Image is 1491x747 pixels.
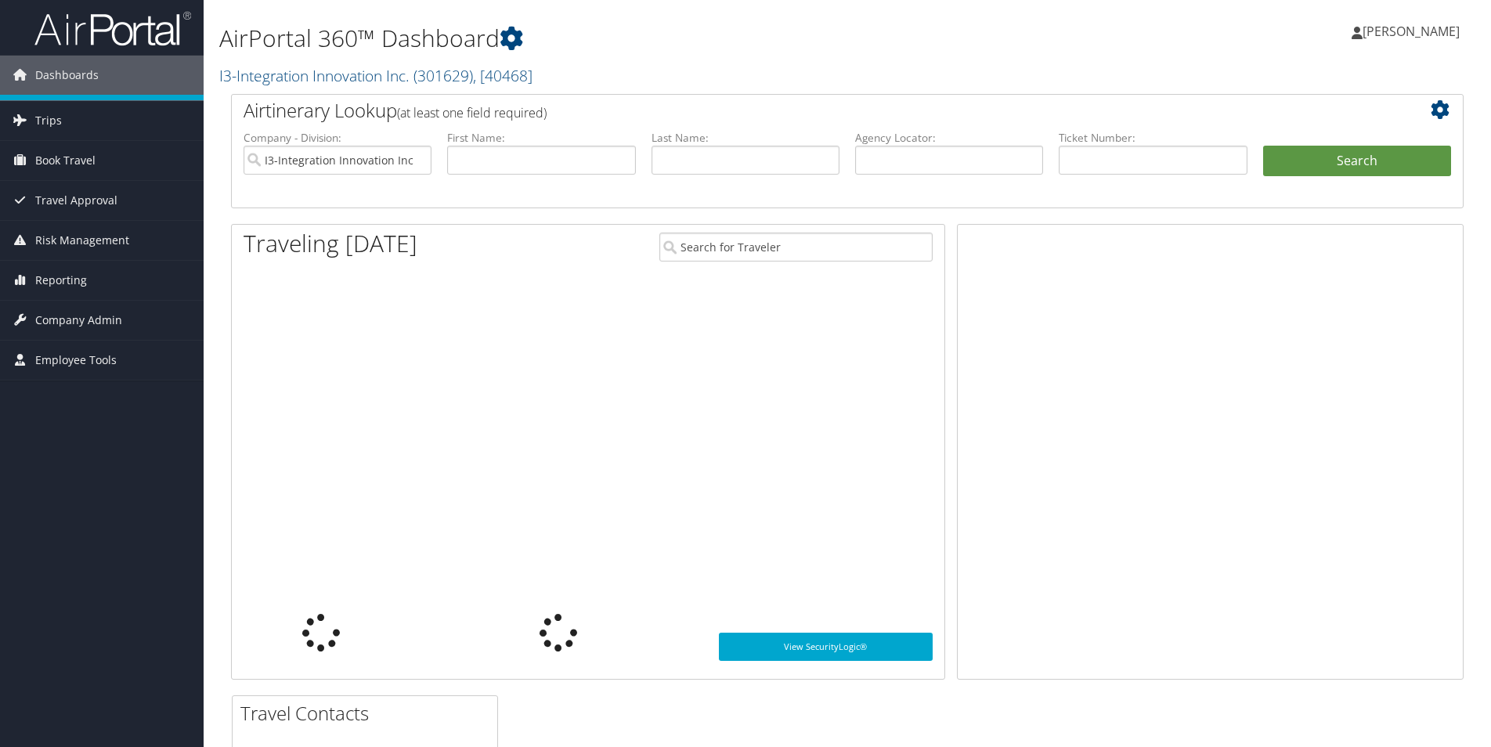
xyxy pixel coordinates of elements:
[397,104,547,121] span: (at least one field required)
[219,65,532,86] a: I3-Integration Innovation Inc.
[34,10,191,47] img: airportal-logo.png
[659,233,933,262] input: Search for Traveler
[35,221,129,260] span: Risk Management
[35,261,87,300] span: Reporting
[855,130,1043,146] label: Agency Locator:
[244,130,431,146] label: Company - Division:
[473,65,532,86] span: , [ 40468 ]
[35,181,117,220] span: Travel Approval
[447,130,635,146] label: First Name:
[1263,146,1451,177] button: Search
[652,130,839,146] label: Last Name:
[240,700,497,727] h2: Travel Contacts
[35,301,122,340] span: Company Admin
[35,101,62,140] span: Trips
[219,22,1056,55] h1: AirPortal 360™ Dashboard
[244,97,1348,124] h2: Airtinerary Lookup
[413,65,473,86] span: ( 301629 )
[719,633,933,661] a: View SecurityLogic®
[35,141,96,180] span: Book Travel
[35,56,99,95] span: Dashboards
[1059,130,1247,146] label: Ticket Number:
[1352,8,1475,55] a: [PERSON_NAME]
[35,341,117,380] span: Employee Tools
[244,227,417,260] h1: Traveling [DATE]
[1363,23,1460,40] span: [PERSON_NAME]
